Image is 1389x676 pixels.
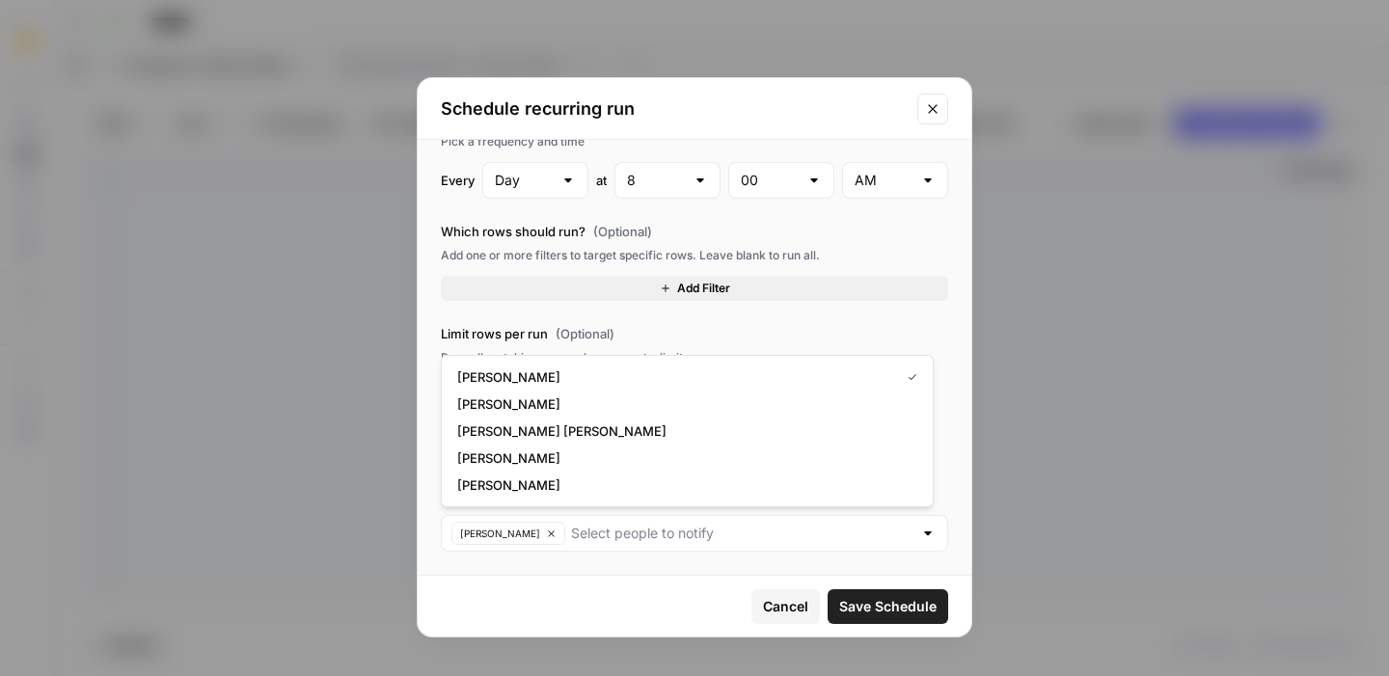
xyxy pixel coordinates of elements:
[839,597,937,616] span: Save Schedule
[677,280,730,297] span: Add Filter
[441,95,906,122] h2: Schedule recurring run
[441,222,948,241] label: Which rows should run?
[751,589,820,624] button: Cancel
[441,247,948,264] div: Add one or more filters to target specific rows. Leave blank to run all.
[627,171,685,190] input: 8
[457,367,892,387] span: [PERSON_NAME]
[828,589,948,624] button: Save Schedule
[441,171,475,190] div: Every
[571,524,912,543] input: Select people to notify
[460,526,540,541] span: [PERSON_NAME]
[457,394,910,414] span: [PERSON_NAME]
[441,324,948,343] label: Limit rows per run
[441,349,948,366] div: Runs all matching rows unless you set a limit.
[457,448,910,468] span: [PERSON_NAME]
[763,597,808,616] span: Cancel
[855,171,912,190] input: AM
[596,171,607,190] div: at
[495,171,553,190] input: Day
[457,475,910,495] span: [PERSON_NAME]
[441,276,948,301] button: Add Filter
[441,133,948,150] div: Pick a frequency and time
[593,222,652,241] span: (Optional)
[917,94,948,124] button: Close modal
[451,522,565,545] button: [PERSON_NAME]
[556,324,614,343] span: (Optional)
[741,171,799,190] input: 00
[457,421,910,441] span: [PERSON_NAME] [PERSON_NAME]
